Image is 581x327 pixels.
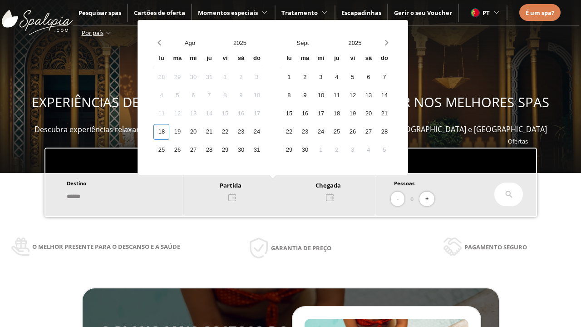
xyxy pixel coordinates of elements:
div: 2 [233,69,249,85]
div: 17 [249,106,265,122]
div: 15 [281,106,297,122]
button: Next month [381,35,392,51]
div: 25 [153,142,169,158]
div: 25 [329,124,345,140]
div: 30 [185,69,201,85]
div: 21 [201,124,217,140]
div: 30 [297,142,313,158]
div: 29 [281,142,297,158]
div: sá [360,51,376,67]
div: 6 [185,88,201,104]
div: 2 [329,142,345,158]
button: + [419,192,434,207]
div: 14 [201,106,217,122]
div: 3 [313,69,329,85]
div: 8 [281,88,297,104]
div: 7 [376,69,392,85]
span: Pessoas [394,180,415,187]
a: Escapadinhas [341,9,381,17]
div: 11 [329,88,345,104]
button: Previous month [153,35,165,51]
div: 22 [281,124,297,140]
div: 4 [360,142,376,158]
div: 12 [345,88,360,104]
div: Calendar wrapper [153,51,265,158]
div: ju [201,51,217,67]
div: ju [329,51,345,67]
div: 20 [185,124,201,140]
div: 11 [153,106,169,122]
div: 22 [217,124,233,140]
div: 1 [313,142,329,158]
button: Open years overlay [329,35,381,51]
div: mi [313,51,329,67]
div: 16 [297,106,313,122]
span: Descubra experiências relaxantes, desfrute e ofereça momentos de bem-estar em mais de 400 spas em... [34,124,547,134]
a: Gerir o seu Voucher [394,9,452,17]
div: do [376,51,392,67]
button: Open months overlay [276,35,329,51]
div: 23 [233,124,249,140]
div: 10 [313,88,329,104]
div: vi [217,51,233,67]
div: Calendar days [281,69,392,158]
img: ImgLogoSpalopia.BvClDcEz.svg [2,1,73,35]
div: mi [185,51,201,67]
div: 24 [249,124,265,140]
div: 3 [249,69,265,85]
span: 0 [410,194,414,204]
span: EXPERIÊNCIAS DE BEM-ESTAR PARA OFERECER E APROVEITAR NOS MELHORES SPAS [32,93,549,111]
div: 8 [217,88,233,104]
div: 28 [376,124,392,140]
div: vi [345,51,360,67]
div: do [249,51,265,67]
div: 28 [153,69,169,85]
button: Open years overlay [215,35,265,51]
div: lu [281,51,297,67]
div: 14 [376,88,392,104]
span: Pagamento seguro [464,242,527,252]
div: 27 [185,142,201,158]
div: Calendar wrapper [281,51,392,158]
div: 1 [217,69,233,85]
div: 31 [201,69,217,85]
div: 17 [313,106,329,122]
span: Por país [82,29,103,37]
div: 28 [201,142,217,158]
span: O melhor presente para o descanso e a saúde [32,242,180,252]
div: 29 [217,142,233,158]
div: 1 [281,69,297,85]
span: Cartões de oferta [134,9,185,17]
a: Pesquisar spas [79,9,121,17]
div: 6 [360,69,376,85]
div: 2 [297,69,313,85]
button: - [391,192,404,207]
div: 18 [329,106,345,122]
div: 19 [169,124,185,140]
div: 27 [360,124,376,140]
div: sá [233,51,249,67]
div: 16 [233,106,249,122]
div: 5 [169,88,185,104]
div: ma [297,51,313,67]
div: 24 [313,124,329,140]
div: 9 [233,88,249,104]
div: 26 [169,142,185,158]
a: Ofertas [508,137,528,145]
div: 26 [345,124,360,140]
div: 15 [217,106,233,122]
div: 23 [297,124,313,140]
div: 13 [185,106,201,122]
div: 29 [169,69,185,85]
span: Destino [67,180,86,187]
span: É um spa? [526,9,554,17]
div: lu [153,51,169,67]
div: 5 [376,142,392,158]
div: 30 [233,142,249,158]
div: 13 [360,88,376,104]
div: 19 [345,106,360,122]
